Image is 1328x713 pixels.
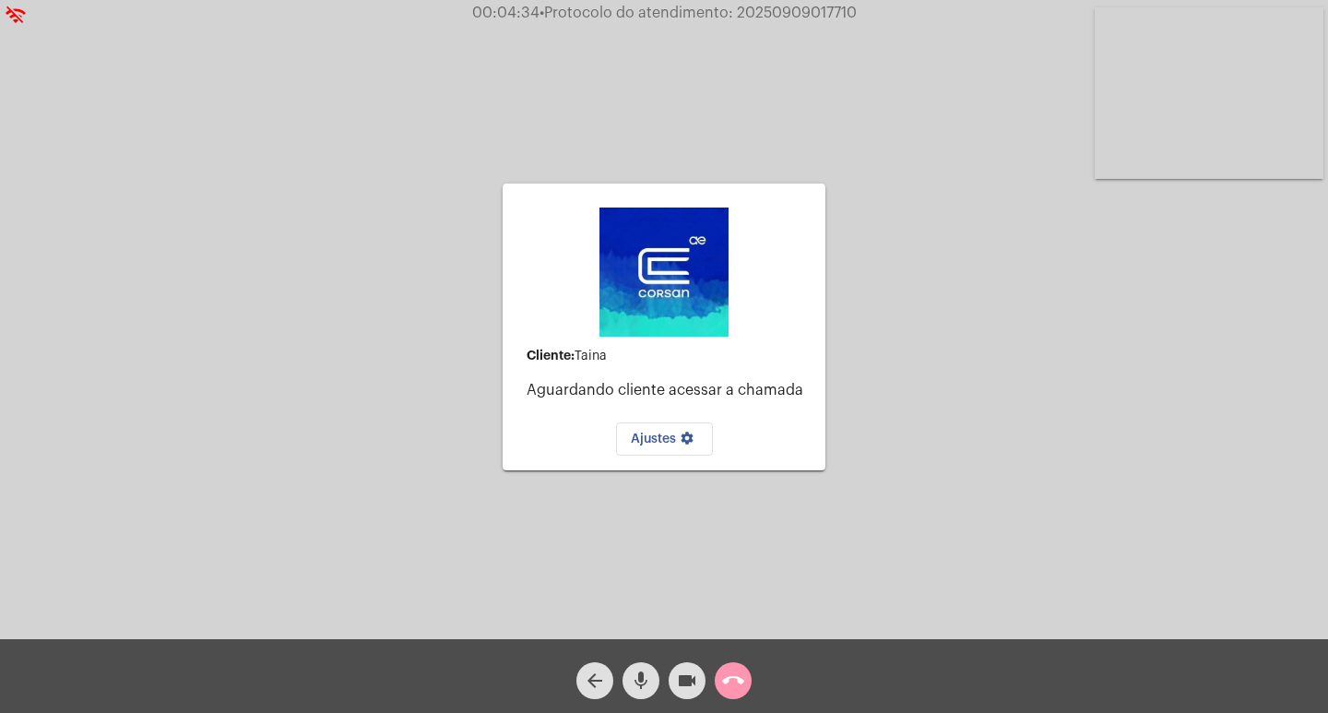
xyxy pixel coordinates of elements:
div: Taina [527,349,811,363]
button: Ajustes [616,422,713,456]
p: Aguardando cliente acessar a chamada [527,382,811,398]
span: • [539,6,544,20]
mat-icon: arrow_back [584,670,606,692]
mat-icon: mic [630,670,652,692]
strong: Cliente: [527,349,575,362]
mat-icon: call_end [722,670,744,692]
span: Protocolo do atendimento: 20250909017710 [539,6,857,20]
mat-icon: videocam [676,670,698,692]
span: Ajustes [631,433,698,446]
span: 00:04:34 [472,6,539,20]
img: d4669ae0-8c07-2337-4f67-34b0df7f5ae4.jpeg [599,208,729,337]
mat-icon: settings [676,431,698,453]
